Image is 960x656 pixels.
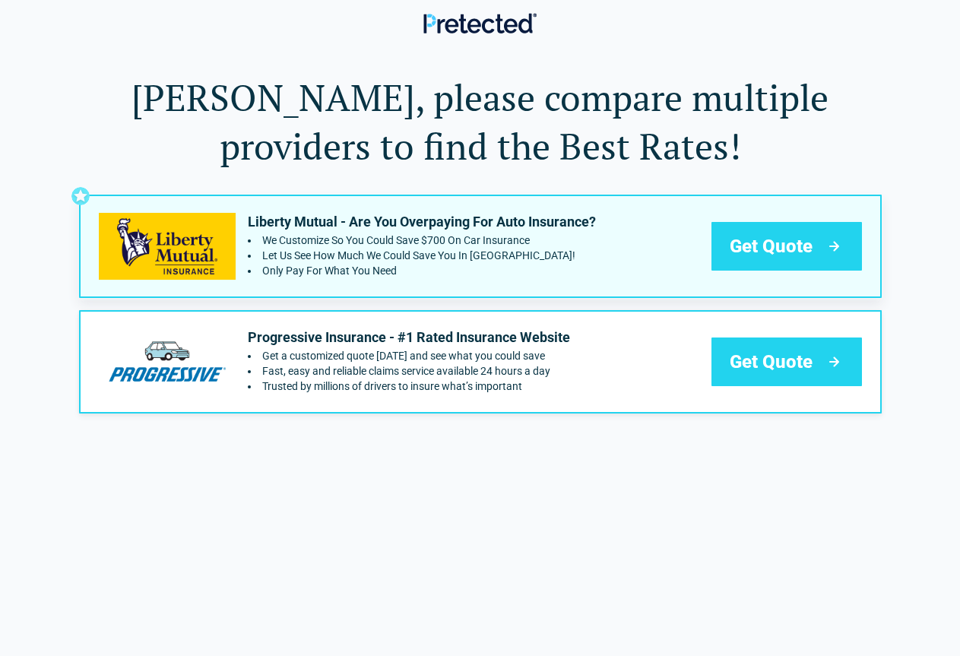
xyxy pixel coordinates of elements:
h1: [PERSON_NAME], please compare multiple providers to find the Best Rates! [79,73,882,170]
img: progressive's logo [99,328,236,395]
span: Get Quote [730,234,813,258]
li: Trusted by millions of drivers to insure what’s important [248,380,570,392]
p: Progressive Insurance - #1 Rated Insurance Website [248,328,570,347]
li: Only Pay For What You Need [248,265,596,277]
img: libertymutual's logo [99,213,236,279]
p: Liberty Mutual - Are You Overpaying For Auto Insurance? [248,213,596,231]
li: Fast, easy and reliable claims service available 24 hours a day [248,365,570,377]
li: Get a customized quote today and see what you could save [248,350,570,362]
li: We Customize So You Could Save $700 On Car Insurance [248,234,596,246]
a: libertymutual's logoLiberty Mutual - Are You Overpaying For Auto Insurance?We Customize So You Co... [79,195,882,298]
a: progressive's logoProgressive Insurance - #1 Rated Insurance WebsiteGet a customized quote [DATE]... [79,310,882,414]
li: Let Us See How Much We Could Save You In Commerce Township! [248,249,596,261]
span: Get Quote [730,350,813,374]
